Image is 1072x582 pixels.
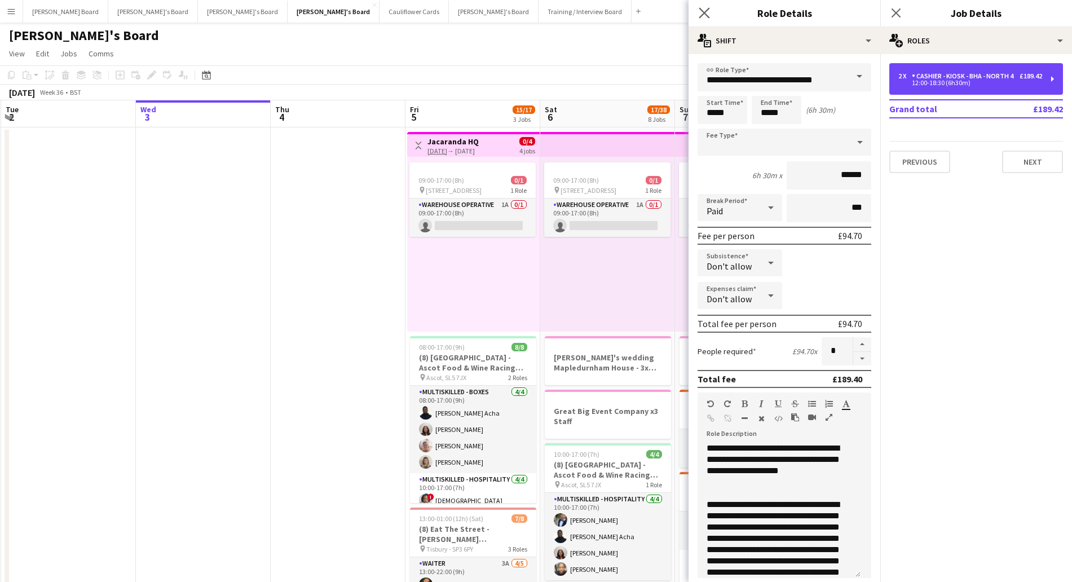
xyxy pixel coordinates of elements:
span: 2 [4,111,19,124]
app-card-role: Warehouse Operative1A0/109:00-17:00 (8h) [679,199,805,237]
div: 6h 30m x [752,170,782,180]
h3: [PERSON_NAME]'s wedding Mapledurnham House - 3x staff [545,352,671,373]
span: 13:00-01:00 (12h) (Sat) [419,514,483,523]
h3: PGA Golf - Shortlist [680,488,806,499]
button: Cauliflower Cards [380,1,449,23]
div: 8 Jobs [648,115,669,124]
button: Increase [853,337,871,352]
span: 8/8 [511,343,527,351]
button: Bold [740,399,748,408]
h3: Role Details [689,6,880,20]
span: Tisbury - SP3 6PY [426,545,473,553]
span: Fri [410,104,419,114]
span: 09:00-17:00 (8h) [688,176,734,184]
div: Cashier - Kiosk - BHA - North 4 [912,72,1018,80]
app-card-role: Multiskilled - Hospitality4/410:00-17:00 (7h)![DEMOGRAPHIC_DATA] [410,473,536,561]
div: Roles [880,27,1072,54]
span: 17/38 [647,105,670,114]
button: Text Color [842,399,850,408]
span: Jobs [60,48,77,59]
span: 1 Role [645,186,661,195]
a: Edit [32,46,54,61]
span: 0/1 [646,176,661,184]
div: Total fee per person [698,318,777,329]
div: £94.70 [838,230,862,241]
a: View [5,46,29,61]
button: [PERSON_NAME]'s Board [108,1,198,23]
h3: (8) [GEOGRAPHIC_DATA] - Ascot Food & Wine Racing Weekend🏇🏼 [410,352,536,373]
span: Tue [6,104,19,114]
span: ! [427,493,434,500]
div: 2 x [898,72,912,80]
span: 09:00-17:00 (8h) [418,176,464,184]
button: Clear Formatting [757,414,765,423]
span: 3 Roles [508,545,527,553]
app-card-role: Bar Captain - Main Bar- PGA1/108:00-17:00 (9h)![PERSON_NAME] [680,429,806,468]
app-card-role: Warehouse Operative1A0/109:00-17:00 (8h) [409,199,536,237]
span: 4 [273,111,289,124]
div: £189.42 [1020,72,1042,80]
h3: PGA Golf - Shortlist [680,406,806,416]
button: [PERSON_NAME]'s Board [198,1,288,23]
span: Ascot, SL5 7JX [426,373,466,382]
span: 0/4 [519,137,535,145]
span: 7 [678,111,693,124]
button: Previous [889,151,950,173]
span: 2 Roles [508,373,527,382]
span: 0/1 [511,176,527,184]
span: Don't allow [707,293,752,305]
span: 09:00-17:00 (8h) [553,176,599,184]
app-job-card: 10:00-17:00 (7h)4/4(8) [GEOGRAPHIC_DATA] - Ascot Food & Wine Racing Weekend🏇🏼 Ascot, SL5 7JX1 Rol... [545,443,671,580]
span: Sun [680,104,693,114]
app-job-card: 08:00-17:00 (9h)1/1PGA Golf - Shortlist [US_STATE] Water, GU25 4LS1 RoleBar Captain - Main Bar- P... [680,390,806,468]
div: BST [70,88,81,96]
button: Redo [724,399,731,408]
app-card-role: Multiskilled - Hospitality4/410:00-17:00 (7h)[PERSON_NAME][PERSON_NAME] Acha[PERSON_NAME][PERSON_... [545,493,671,580]
app-job-card: Great Big Event Company x3 Staff [680,336,806,385]
span: Wed [140,104,156,114]
h3: Great Big Event Company x3 Staff [680,352,806,373]
button: Horizontal Line [740,414,748,423]
div: 4 jobs [519,145,535,155]
div: [PERSON_NAME]'s wedding Mapledurnham House - 3x staff [545,336,671,385]
div: 09:00-17:00 (8h)0/1 [STREET_ADDRESS]1 RoleWarehouse Operative1A0/109:00-17:00 (8h) [409,162,536,237]
button: Strikethrough [791,399,799,408]
div: [DATE] [9,87,35,98]
div: → [DATE] [427,147,479,155]
h3: Great Big Event Company x3 Staff [545,406,671,426]
h1: [PERSON_NAME]'s Board [9,27,159,44]
h3: Job Details [880,6,1072,20]
div: £94.70 x [792,346,817,356]
div: £94.70 [838,318,862,329]
button: [PERSON_NAME]'s Board [449,1,539,23]
button: Underline [774,399,782,408]
span: 1 Role [646,480,662,489]
a: Jobs [56,46,82,61]
app-job-card: 09:00-17:00 (8h)0/1 [STREET_ADDRESS]1 RoleWarehouse Operative1A0/109:00-17:00 (8h) [544,162,670,237]
td: £189.42 [996,100,1063,118]
button: Unordered List [808,399,816,408]
button: Undo [707,399,714,408]
button: [PERSON_NAME]'s Board [288,1,380,23]
button: Fullscreen [825,413,833,422]
span: 1 Role [510,186,527,195]
span: 08:00-17:00 (9h) [419,343,465,351]
app-job-card: 09:00-17:00 (8h)0/1 [STREET_ADDRESS]1 RoleWarehouse Operative1A0/109:00-17:00 (8h) [679,162,805,237]
span: Edit [36,48,49,59]
button: Ordered List [825,399,833,408]
tcxspan: Call 05-09-2025 via 3CX [427,147,447,155]
span: View [9,48,25,59]
span: Sat [545,104,557,114]
button: Training / Interview Board [539,1,632,23]
app-card-role: Food Service - Caddies - PGA1/109:00-15:00 (6h)![PERSON_NAME] [680,512,806,550]
span: 4/4 [646,450,662,458]
app-job-card: Great Big Event Company x3 Staff [545,390,671,439]
div: 08:00-17:00 (9h)8/8(8) [GEOGRAPHIC_DATA] - Ascot Food & Wine Racing Weekend🏇🏼 Ascot, SL5 7JX2 Rol... [410,336,536,503]
div: Total fee [698,373,736,385]
button: Next [1002,151,1063,173]
button: Italic [757,399,765,408]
